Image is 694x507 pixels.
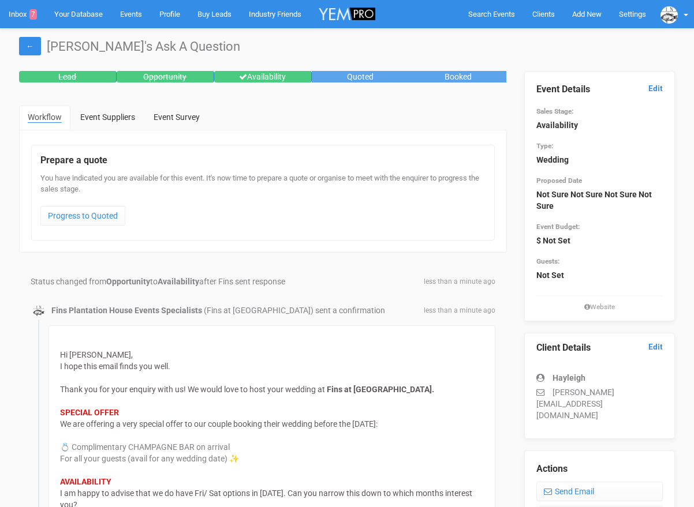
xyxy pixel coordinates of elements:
[40,173,486,231] div: You have indicated you are available for this event. It's now time to prepare a quote or organise...
[424,277,495,287] span: less than a minute ago
[117,71,214,82] div: Opportunity
[60,350,133,359] span: Hi [PERSON_NAME],
[60,362,170,371] span: I hope this email finds you well.
[648,341,663,352] a: Edit
[536,190,652,211] strong: Not Sure Not Sure Not Sure Not Sure
[409,71,507,82] div: Booked
[60,385,325,394] span: Thank you for your enquiry with us! We would love to host your wedding at
[536,386,663,421] p: [PERSON_NAME][EMAIL_ADDRESS][DOMAIN_NAME]
[40,154,486,167] legend: Prepare a quote
[536,257,559,265] small: Guests:
[553,373,585,382] strong: Hayleigh
[536,83,663,96] legend: Event Details
[19,40,675,54] h1: [PERSON_NAME]'s Ask A Question
[468,10,515,18] span: Search Events
[327,385,434,394] strong: Fins at [GEOGRAPHIC_DATA].
[19,71,117,82] div: Lead
[536,107,573,115] small: Sales Stage:
[536,302,663,312] small: Website
[72,442,230,452] span: Complimentary CHAMPAGNE BAR on arrival
[536,176,582,185] small: Proposed Date
[536,121,578,130] strong: Availability
[532,10,555,18] span: Clients
[536,155,569,164] strong: Wedding
[60,442,70,452] span: 💍
[572,10,602,18] span: Add New
[214,71,312,82] div: Availability
[60,477,111,486] strong: AVAILABILITY
[19,106,70,130] a: Workflow
[31,277,285,286] span: Status changed from to after Fins sent response
[72,106,144,129] a: Event Suppliers
[536,271,564,280] strong: Not Set
[60,454,239,463] span: For all your guests (avail for any wedding date) ✨
[51,306,202,315] strong: Fins Plantation House Events Specialists
[29,9,37,20] span: 7
[661,6,678,24] img: data
[424,306,495,316] span: less than a minute ago
[536,463,663,476] legend: Actions
[60,419,378,429] span: We are offering a very special offer to our couple booking their wedding before the [DATE]:
[536,482,663,501] a: Send Email
[204,306,385,315] span: (Fins at [GEOGRAPHIC_DATA]) sent a confirmation
[19,37,41,55] a: ←
[648,83,663,94] a: Edit
[60,408,119,417] strong: SPECIAL OFFER
[536,341,663,355] legend: Client Details
[145,106,208,129] a: Event Survey
[33,305,44,317] img: data
[40,206,125,226] a: Progress to Quoted
[536,223,580,231] small: Event Budget:
[106,277,150,286] strong: Opportunity
[312,71,409,82] div: Quoted
[536,236,570,245] strong: $ Not Set
[536,142,553,150] small: Type:
[158,277,199,286] strong: Availability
